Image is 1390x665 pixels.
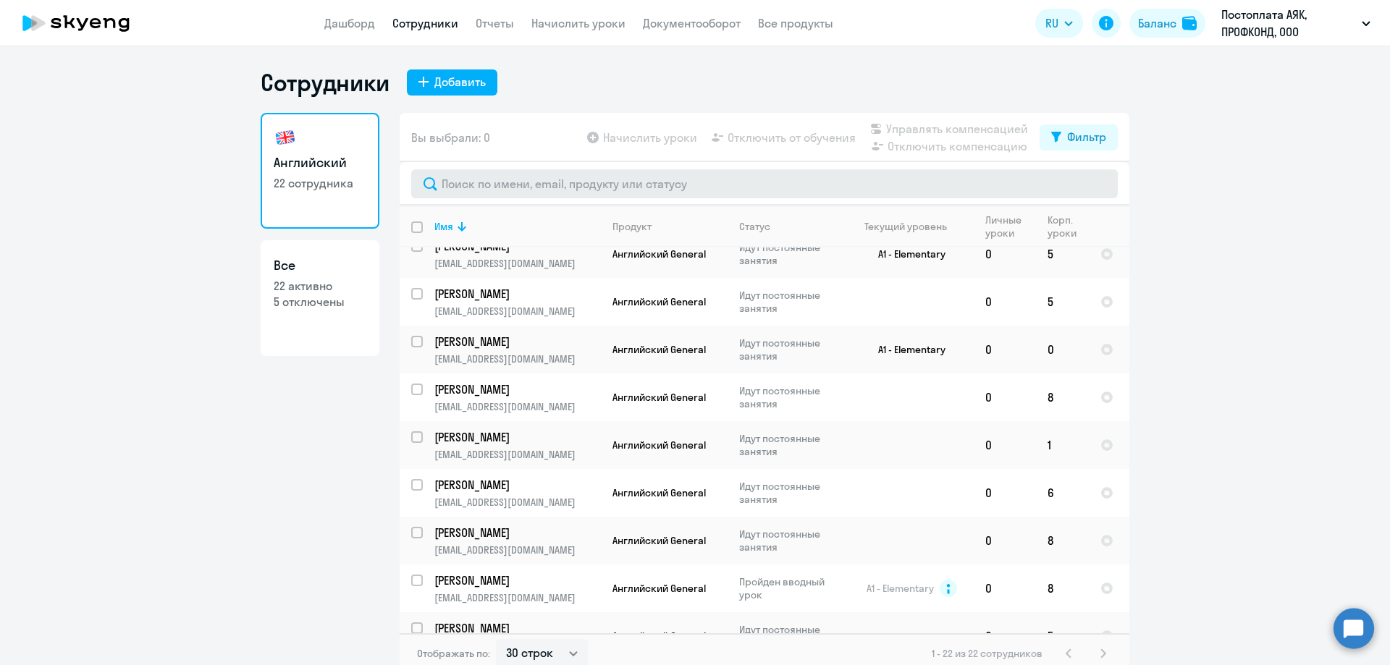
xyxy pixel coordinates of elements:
[739,432,838,458] p: Идут постоянные занятия
[1036,421,1089,469] td: 1
[1138,14,1176,32] div: Баланс
[434,73,486,90] div: Добавить
[974,612,1036,660] td: 0
[411,129,490,146] span: Вы выбрали: 0
[864,220,947,233] div: Текущий уровень
[434,381,600,397] a: [PERSON_NAME]
[612,534,706,547] span: Английский General
[974,469,1036,517] td: 0
[612,630,706,643] span: Английский General
[974,564,1036,612] td: 0
[985,213,1026,240] div: Личные уроки
[434,429,600,445] a: [PERSON_NAME]
[612,343,706,356] span: Английский General
[434,220,453,233] div: Имя
[739,623,838,649] p: Идут постоянные занятия
[612,220,727,233] div: Продукт
[434,525,600,541] a: [PERSON_NAME]
[739,336,838,363] p: Идут постоянные занятия
[974,230,1036,278] td: 0
[417,647,490,660] span: Отображать по:
[274,256,366,275] h3: Все
[612,391,706,404] span: Английский General
[1214,6,1378,41] button: Постоплата АЯК, ПРОФКОНД, ООО
[434,257,600,270] p: [EMAIL_ADDRESS][DOMAIN_NAME]
[974,373,1036,421] td: 0
[1035,9,1083,38] button: RU
[974,326,1036,373] td: 0
[434,286,600,302] a: [PERSON_NAME]
[985,213,1035,240] div: Личные уроки
[851,220,973,233] div: Текущий уровень
[261,113,379,229] a: Английский22 сотрудника
[739,289,838,315] p: Идут постоянные занятия
[1040,124,1118,151] button: Фильтр
[1048,213,1079,240] div: Корп. уроки
[434,525,598,541] p: [PERSON_NAME]
[434,334,600,350] a: [PERSON_NAME]
[434,381,598,397] p: [PERSON_NAME]
[407,69,497,96] button: Добавить
[324,16,375,30] a: Дашборд
[739,220,838,233] div: Статус
[411,169,1118,198] input: Поиск по имени, email, продукту или статусу
[612,582,706,595] span: Английский General
[434,220,600,233] div: Имя
[434,352,600,365] p: [EMAIL_ADDRESS][DOMAIN_NAME]
[434,496,600,509] p: [EMAIL_ADDRESS][DOMAIN_NAME]
[1182,16,1197,30] img: balance
[261,240,379,356] a: Все22 активно5 отключены
[739,528,838,554] p: Идут постоянные занятия
[434,400,600,413] p: [EMAIL_ADDRESS][DOMAIN_NAME]
[1036,469,1089,517] td: 6
[1221,6,1356,41] p: Постоплата АЯК, ПРОФКОНД, ООО
[839,230,974,278] td: A1 - Elementary
[434,448,600,461] p: [EMAIL_ADDRESS][DOMAIN_NAME]
[974,517,1036,564] td: 0
[612,247,706,261] span: Английский General
[974,278,1036,326] td: 0
[839,326,974,373] td: A1 - Elementary
[612,439,706,452] span: Английский General
[434,572,598,588] p: [PERSON_NAME]
[867,582,934,595] span: A1 - Elementary
[1036,230,1089,278] td: 5
[643,16,741,30] a: Документооборот
[974,421,1036,469] td: 0
[739,384,838,410] p: Идут постоянные занятия
[434,620,600,636] a: [PERSON_NAME]
[1036,612,1089,660] td: 5
[739,241,838,267] p: Идут постоянные занятия
[434,591,600,604] p: [EMAIL_ADDRESS][DOMAIN_NAME]
[932,647,1042,660] span: 1 - 22 из 22 сотрудников
[434,572,600,588] a: [PERSON_NAME]
[1036,373,1089,421] td: 8
[739,220,770,233] div: Статус
[274,153,366,172] h3: Английский
[531,16,625,30] a: Начислить уроки
[434,543,600,556] p: [EMAIL_ADDRESS][DOMAIN_NAME]
[434,620,598,636] p: [PERSON_NAME]
[274,278,366,294] p: 22 активно
[392,16,458,30] a: Сотрудники
[739,575,838,601] p: Пройден вводный урок
[1036,564,1089,612] td: 8
[1036,278,1089,326] td: 5
[612,486,706,499] span: Английский General
[612,295,706,308] span: Английский General
[1045,14,1058,32] span: RU
[758,16,833,30] a: Все продукты
[739,480,838,506] p: Идут постоянные занятия
[274,175,366,191] p: 22 сотрудника
[434,429,598,445] p: [PERSON_NAME]
[434,477,598,493] p: [PERSON_NAME]
[476,16,514,30] a: Отчеты
[261,68,389,97] h1: Сотрудники
[1048,213,1088,240] div: Корп. уроки
[1129,9,1205,38] button: Балансbalance
[274,294,366,310] p: 5 отключены
[434,477,600,493] a: [PERSON_NAME]
[1067,128,1106,145] div: Фильтр
[1036,326,1089,373] td: 0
